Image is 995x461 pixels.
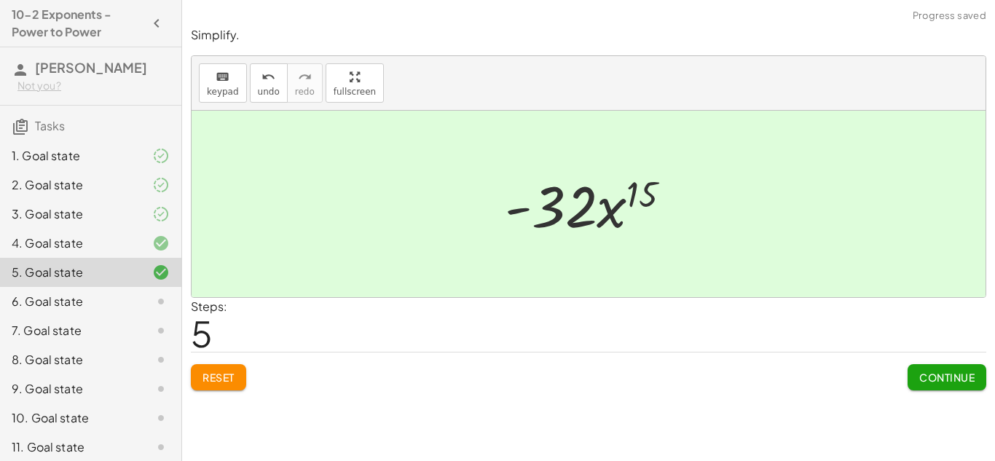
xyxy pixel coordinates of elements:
div: 5. Goal state [12,264,129,281]
div: 3. Goal state [12,205,129,223]
div: 10. Goal state [12,409,129,427]
i: Task finished and part of it marked as correct. [152,147,170,165]
i: Task not started. [152,293,170,310]
button: Reset [191,364,246,390]
div: 1. Goal state [12,147,129,165]
i: redo [298,68,312,86]
i: Task finished and part of it marked as correct. [152,205,170,223]
i: undo [261,68,275,86]
span: Tasks [35,118,65,133]
i: Task finished and correct. [152,235,170,252]
i: Task not started. [152,380,170,398]
div: 4. Goal state [12,235,129,252]
div: 9. Goal state [12,380,129,398]
button: undoundo [250,63,288,103]
div: 8. Goal state [12,351,129,369]
i: Task finished and correct. [152,264,170,281]
div: 11. Goal state [12,438,129,456]
p: Simplify. [191,27,986,44]
i: Task finished and part of it marked as correct. [152,176,170,194]
i: Task not started. [152,409,170,427]
i: Task not started. [152,438,170,456]
button: Continue [908,364,986,390]
div: 6. Goal state [12,293,129,310]
span: Reset [202,371,235,384]
button: fullscreen [326,63,384,103]
span: redo [295,87,315,97]
i: keyboard [216,68,229,86]
span: Continue [919,371,975,384]
span: Progress saved [913,9,986,23]
span: [PERSON_NAME] [35,59,147,76]
label: Steps: [191,299,227,314]
div: 7. Goal state [12,322,129,339]
button: redoredo [287,63,323,103]
div: Not you? [17,79,170,93]
span: fullscreen [334,87,376,97]
div: 2. Goal state [12,176,129,194]
span: 5 [191,311,213,355]
button: keyboardkeypad [199,63,247,103]
span: undo [258,87,280,97]
span: keypad [207,87,239,97]
i: Task not started. [152,351,170,369]
i: Task not started. [152,322,170,339]
h4: 10-2 Exponents - Power to Power [12,6,143,41]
